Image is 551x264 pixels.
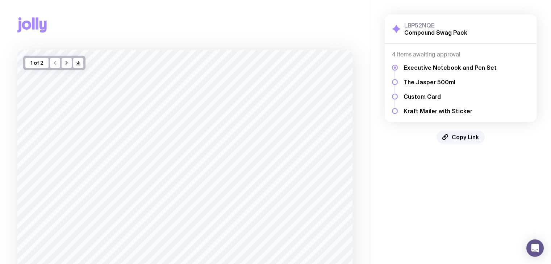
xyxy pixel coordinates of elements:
h5: Executive Notebook and Pen Set [404,64,497,71]
div: Open Intercom Messenger [526,239,544,257]
h5: Custom Card [404,93,497,100]
span: Copy Link [452,133,479,141]
h5: The Jasper 500ml [404,78,497,86]
g: /> /> [76,61,80,65]
h4: 4 items awaiting approval [392,51,529,58]
h3: LBP52NQE [404,22,467,29]
div: 1 of 2 [25,58,49,68]
h2: Compound Swag Pack [404,29,467,36]
button: />/> [73,58,83,68]
h5: Kraft Mailer with Sticker [404,107,497,115]
button: Copy Link [437,131,485,144]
